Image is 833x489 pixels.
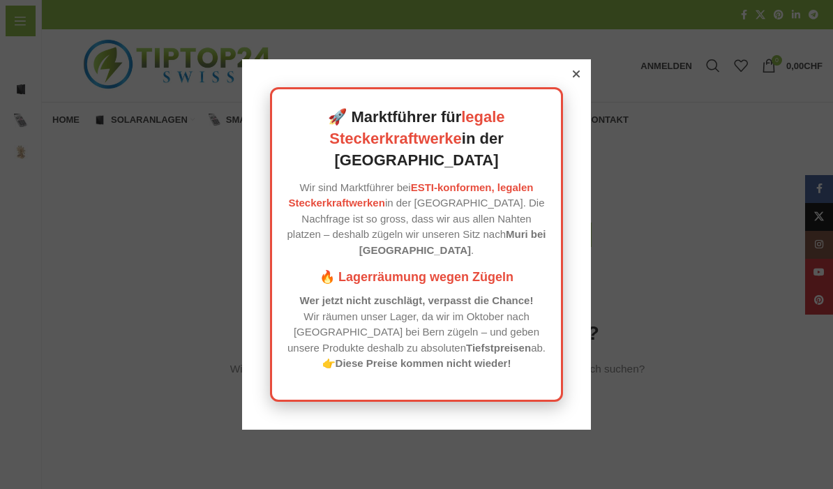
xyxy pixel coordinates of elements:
[286,293,547,372] p: Wir räumen unser Lager, da wir im Oktober nach [GEOGRAPHIC_DATA] bei Bern zügeln – und geben unse...
[288,181,533,209] a: ESTI-konformen, legalen Steckerkraftwerken
[300,294,534,306] strong: Wer jetzt nicht zuschlägt, verpasst die Chance!
[286,269,547,286] h3: 🔥 Lagerräumung wegen Zügeln
[336,357,511,369] strong: Diese Preise kommen nicht wieder!
[286,180,547,259] p: Wir sind Marktführer bei in der [GEOGRAPHIC_DATA]. Die Nachfrage ist so gross, dass wir aus allen...
[466,342,531,354] strong: Tiefstpreisen
[286,107,547,171] h2: 🚀 Marktführer für in der [GEOGRAPHIC_DATA]
[329,108,504,147] a: legale Steckerkraftwerke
